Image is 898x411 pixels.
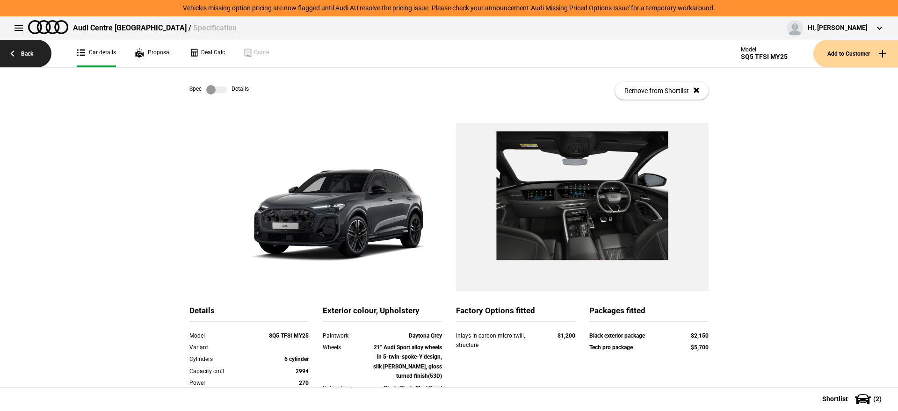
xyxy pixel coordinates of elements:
[299,380,309,386] strong: 270
[189,354,261,364] div: Cylinders
[193,23,237,32] span: Specification
[189,40,225,67] a: Deal Calc
[323,343,370,352] div: Wheels
[456,305,575,322] div: Factory Options fitted
[589,332,645,339] strong: Black exterior package
[741,53,788,61] div: SQ5 TFSI MY25
[77,40,116,67] a: Car details
[589,305,709,322] div: Packages fitted
[189,85,249,94] div: Spec Details
[189,367,261,376] div: Capacity cm3
[873,396,882,402] span: ( 2 )
[589,344,633,351] strong: Tech pro package
[558,332,575,339] strong: $1,200
[73,23,237,33] div: Audi Centre [GEOGRAPHIC_DATA] /
[691,332,709,339] strong: $2,150
[323,331,370,340] div: Paintwork
[456,331,540,350] div: Inlays in carbon micro-twill, structure
[615,82,709,100] button: Remove from Shortlist
[382,385,442,401] strong: Black-Black-Steel Gray/ Black-Black/Black/Black
[323,383,370,393] div: Upholstery
[296,368,309,375] strong: 2994
[189,331,261,340] div: Model
[813,40,898,67] button: Add to Customer
[741,46,788,53] div: Model
[189,305,309,322] div: Details
[373,344,442,379] strong: 21" Audi Sport alloy wheels in 5-twin-spoke-Y design, silk [PERSON_NAME], gloss turned finish(53D)
[409,332,442,339] strong: Daytona Grey
[323,305,442,322] div: Exterior colour, Upholstery
[135,40,171,67] a: Proposal
[808,23,868,33] div: Hi, [PERSON_NAME]
[269,332,309,339] strong: SQ5 TFSI MY25
[189,378,261,388] div: Power
[28,20,68,34] img: audi.png
[189,343,261,352] div: Variant
[691,344,709,351] strong: $5,700
[808,387,898,411] button: Shortlist(2)
[822,396,848,402] span: Shortlist
[284,356,309,362] strong: 6 cylinder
